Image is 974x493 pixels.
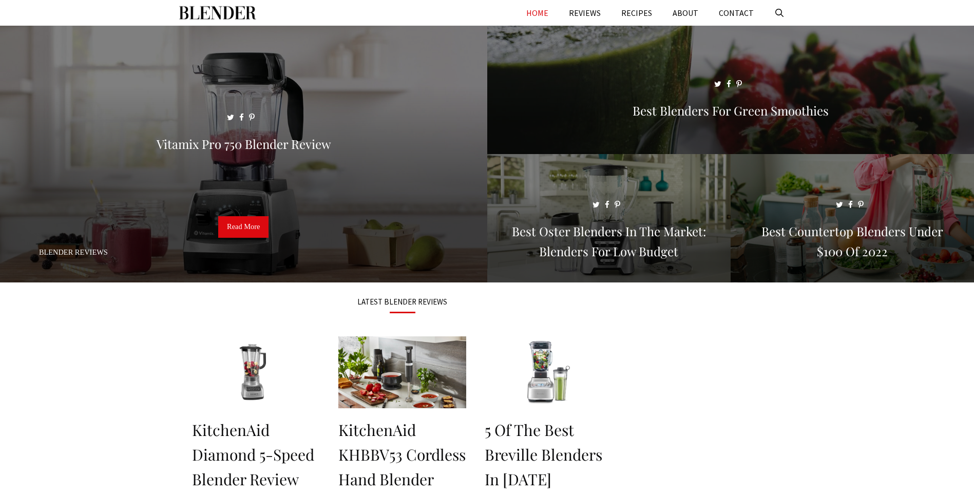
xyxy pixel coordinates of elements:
a: Read More [218,216,269,238]
a: Best Countertop Blenders Under $100 of 2022 [731,270,974,280]
img: KitchenAid KHBBV53 Cordless Hand Blender Review [338,336,466,408]
a: Best Oster Blenders in the Market: Blenders for Low Budget [487,270,731,280]
img: 5 Of The Best Breville Blenders In 2022 [485,336,613,408]
h3: LATEST BLENDER REVIEWS [192,298,613,306]
a: 5 Of The Best Breville Blenders In [DATE] [485,420,602,489]
a: Blender Reviews [39,248,108,256]
img: KitchenAid Diamond 5-Speed Blender Review [192,336,320,408]
a: KitchenAid Diamond 5-Speed Blender Review [192,420,314,489]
